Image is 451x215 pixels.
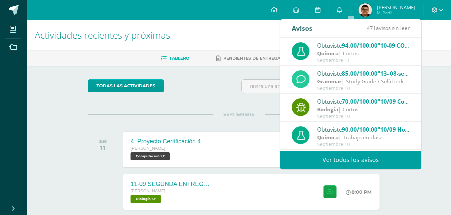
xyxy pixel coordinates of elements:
div: 11 [99,144,107,152]
img: c65df386b2042f7b030c2dd4227f113b.png [359,3,372,17]
div: Obtuviste en [317,69,410,78]
div: Obtuviste en [317,41,410,50]
div: | Cortos [317,106,410,113]
div: 8:00 PM [346,189,372,195]
strong: Química [317,50,339,57]
span: [PERSON_NAME] [377,4,415,11]
input: Busca una actividad próxima aquí... [242,80,390,93]
div: | Cortos [317,50,410,57]
span: 85.00/100.00 [342,70,378,77]
div: Septiembre 10 [317,142,410,147]
div: Septiembre 11 [317,58,410,63]
a: Tablero [161,53,189,64]
strong: Grammar [317,78,342,85]
a: Ver todos los avisos [280,151,421,169]
div: JUE [99,139,107,144]
strong: Química [317,134,339,141]
span: [PERSON_NAME] [131,146,165,151]
div: Septiembre 10 [317,114,410,119]
span: Tablero [169,56,189,61]
span: 94.00/100.00 [342,42,378,49]
span: Pendientes de entrega [223,56,280,61]
span: 471 [367,24,376,32]
span: [PERSON_NAME] [131,189,165,193]
a: todas las Actividades [88,79,164,92]
div: Obtuviste en [317,125,410,134]
div: Septiembre 10 [317,86,410,91]
div: 4. Proyecto Certificación 4 [131,138,201,145]
div: Avisos [292,19,312,37]
div: 11-09 SEGUNDA ENTREGA DE GUÍA [131,181,211,188]
a: Pendientes de entrega [216,53,280,64]
span: 70.00/100.00 [342,98,378,105]
span: 90.00/100.00 [342,126,378,133]
span: Actividades recientes y próximas [35,29,170,41]
div: | Study Guide / Selfcheck [317,78,410,85]
strong: Biología [317,106,338,113]
span: Biología 'U' [131,195,161,203]
span: Computación 'U' [131,152,170,160]
span: avisos sin leer [367,24,410,32]
span: SEPTIEMBRE [213,111,265,117]
span: "10/09 Corto 2" [378,98,420,105]
span: Mi Perfil [377,10,415,16]
div: Obtuviste en [317,97,410,106]
span: "10-09 CORTO No. 2" [378,42,434,49]
div: | Trabajo en clase [317,134,410,141]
